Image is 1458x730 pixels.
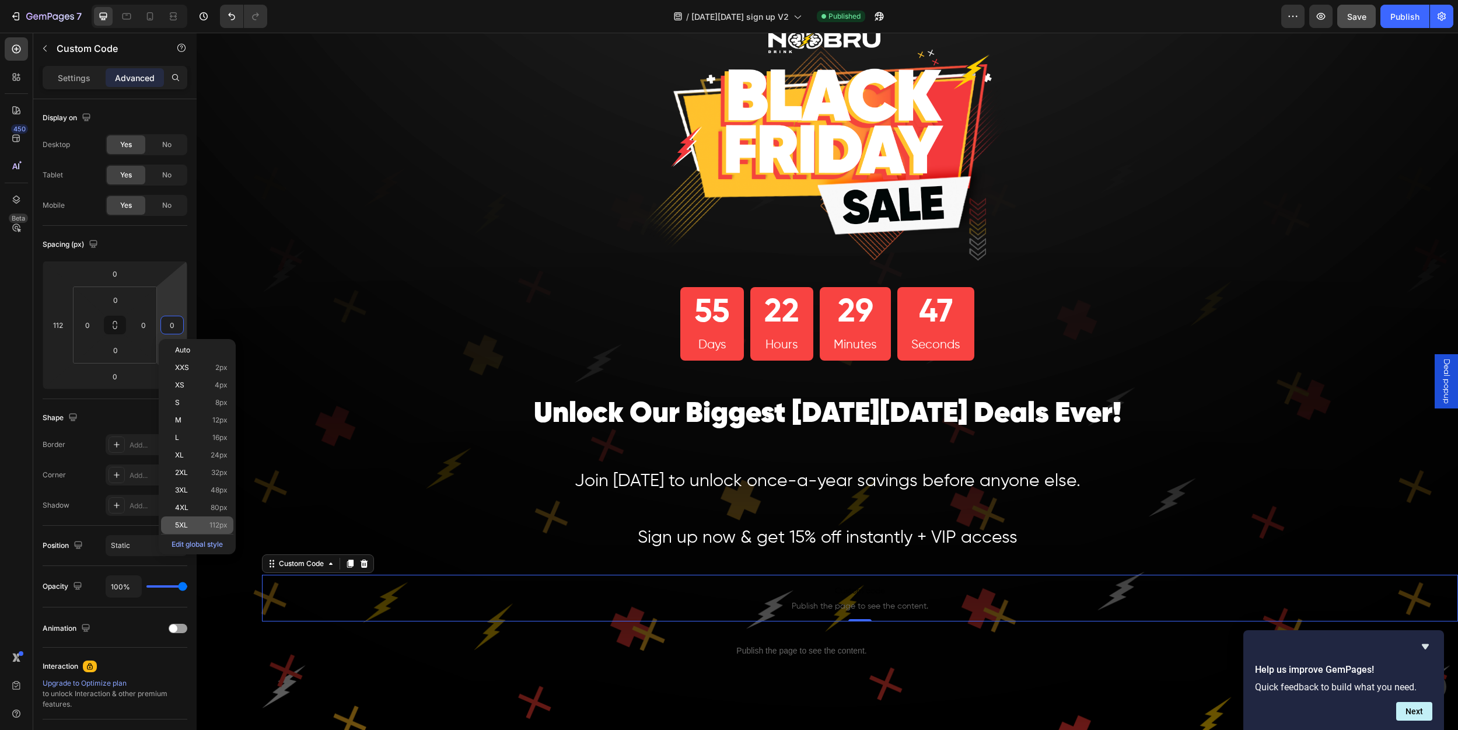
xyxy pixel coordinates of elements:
input: 0px [135,316,152,334]
span: 4px [215,381,228,389]
div: 450 [11,124,28,134]
span: 24px [211,451,228,459]
span: 2XL [175,469,188,477]
span: L [175,434,179,442]
div: to unlock Interaction & other premium features. [43,678,187,710]
div: Tablet [43,170,63,180]
span: Static [111,541,130,550]
p: Advanced [115,72,155,84]
div: Position [43,538,85,554]
span: 2px [215,364,228,372]
div: Custom Code [80,526,130,536]
input: 0px [104,291,127,309]
span: 48px [211,486,228,494]
div: Publish [1390,11,1419,23]
input: 0px [104,341,127,359]
span: XL [175,451,184,459]
p: Days [498,302,533,324]
p: Hours [568,302,603,324]
input: 0 [163,316,181,334]
div: Undo/Redo [220,5,267,28]
span: 112px [209,521,228,529]
div: Add... [130,470,184,481]
span: No [162,200,172,211]
div: Spacing (px) [43,237,100,253]
input: 0 [103,265,127,282]
span: XXS [175,364,189,372]
div: Desktop [43,139,70,150]
span: 80px [211,504,228,512]
span: Sign up now & get 15% off instantly + VIP access [441,497,821,514]
div: 29 [637,259,680,302]
p: Quick feedback to build what you need. [1255,682,1432,693]
button: Save [1337,5,1376,28]
p: 7 [76,9,82,23]
span: Join [DATE] to unlock once-a-year savings before anyone else. [378,440,884,457]
div: Corner [43,470,66,480]
p: Seconds [715,302,764,324]
input: 0 [103,368,127,385]
span: Custom code [65,551,1261,565]
span: 16px [212,434,228,442]
span: S [175,399,180,407]
div: Shadow [43,500,69,511]
span: Auto [175,346,190,354]
span: Yes [120,200,132,211]
div: Opacity [43,579,85,595]
button: Hide survey [1418,640,1432,654]
button: Next question [1396,702,1432,721]
button: Publish [1380,5,1429,28]
div: Animation [43,621,93,637]
span: Unlock Our Biggest [DATE][DATE] Deals Ever! [337,367,925,396]
div: Mobile [43,200,65,211]
input: 5xl [49,316,67,334]
span: 8px [215,399,228,407]
span: Deal popup [1244,326,1256,371]
input: Auto [106,576,141,597]
div: Upgrade to Optimize plan [43,678,187,689]
span: / [686,11,689,23]
span: Save [1347,12,1366,22]
button: Static [106,535,187,556]
div: 55 [498,259,533,302]
span: No [162,139,172,150]
span: Published [828,11,861,22]
div: Interaction [43,661,78,672]
p: Publish the page to see the content. [295,612,915,624]
button: 7 [5,5,87,28]
span: [DATE][DATE] sign up V2 [691,11,789,23]
span: Yes [120,170,132,180]
span: No [162,170,172,180]
iframe: Design area [197,33,1458,730]
div: Beta [9,214,28,223]
span: XS [175,381,184,389]
input: 0px [79,316,96,334]
div: Border [43,439,65,450]
span: 4XL [175,504,188,512]
div: Add... [130,501,184,511]
span: 3XL [175,486,188,494]
span: 5XL [175,521,188,529]
p: Minutes [637,302,680,324]
div: Display on [43,110,93,126]
div: 22 [568,259,603,302]
span: Publish the page to see the content. [65,568,1261,579]
p: Edit global style [161,534,233,552]
div: Help us improve GemPages! [1255,640,1432,721]
span: 12px [212,416,228,424]
h2: Help us improve GemPages! [1255,663,1432,677]
span: Yes [120,139,132,150]
div: Shape [43,410,80,426]
p: Settings [58,72,90,84]
div: Add... [130,440,184,450]
span: M [175,416,181,424]
span: 32px [211,469,228,477]
p: Custom Code [57,41,156,55]
div: 47 [715,259,764,302]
